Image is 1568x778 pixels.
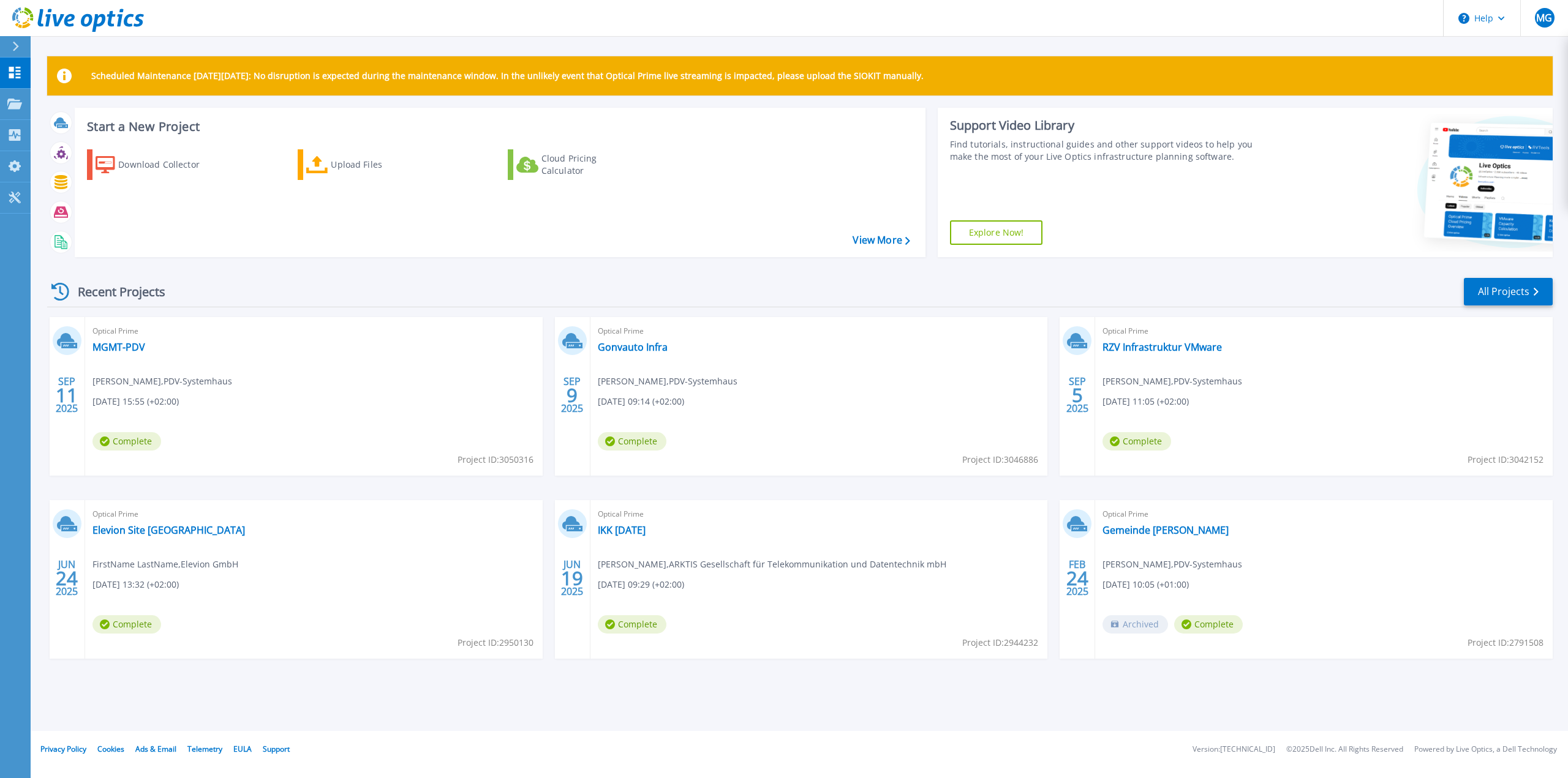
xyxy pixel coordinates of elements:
[962,636,1038,649] span: Project ID: 2944232
[56,573,78,583] span: 24
[1286,746,1403,754] li: © 2025 Dell Inc. All Rights Reserved
[1464,278,1553,305] a: All Projects
[598,507,1041,521] span: Optical Prime
[598,432,666,451] span: Complete
[56,390,78,400] span: 11
[1102,324,1545,338] span: Optical Prime
[92,524,245,536] a: Elevion Site [GEOGRAPHIC_DATA]
[1066,556,1089,600] div: FEB 2025
[598,558,946,571] span: [PERSON_NAME] , ARKTIS Gesellschaft für Telekommunikation und Datentechnik mbH
[1468,636,1543,649] span: Project ID: 2791508
[508,149,644,180] a: Cloud Pricing Calculator
[598,615,666,634] span: Complete
[1102,395,1189,408] span: [DATE] 11:05 (+02:00)
[92,432,161,451] span: Complete
[1174,615,1243,634] span: Complete
[560,373,584,417] div: SEP 2025
[1414,746,1557,754] li: Powered by Live Optics, a Dell Technology
[598,395,684,408] span: [DATE] 09:14 (+02:00)
[187,744,222,754] a: Telemetry
[40,744,86,754] a: Privacy Policy
[135,744,176,754] a: Ads & Email
[598,324,1041,338] span: Optical Prime
[458,453,533,466] span: Project ID: 3050316
[950,220,1043,245] a: Explore Now!
[331,152,429,177] div: Upload Files
[962,453,1038,466] span: Project ID: 3046886
[598,524,646,536] a: IKK [DATE]
[1066,373,1089,417] div: SEP 2025
[91,71,924,81] p: Scheduled Maintenance [DATE][DATE]: No disruption is expected during the maintenance window. In t...
[92,507,535,521] span: Optical Prime
[92,615,161,634] span: Complete
[263,744,290,754] a: Support
[1193,746,1275,754] li: Version: [TECHNICAL_ID]
[1072,390,1083,400] span: 5
[1102,524,1229,536] a: Gemeinde [PERSON_NAME]
[1102,432,1171,451] span: Complete
[92,375,232,388] span: [PERSON_NAME] , PDV-Systemhaus
[598,578,684,591] span: [DATE] 09:29 (+02:00)
[1102,375,1242,388] span: [PERSON_NAME] , PDV-Systemhaus
[1102,341,1222,353] a: RZV Infrastruktur VMware
[598,341,668,353] a: Gonvauto Infra
[92,578,179,591] span: [DATE] 13:32 (+02:00)
[1102,578,1189,591] span: [DATE] 10:05 (+01:00)
[598,375,737,388] span: [PERSON_NAME] , PDV-Systemhaus
[92,395,179,408] span: [DATE] 15:55 (+02:00)
[541,152,639,177] div: Cloud Pricing Calculator
[92,324,535,338] span: Optical Prime
[55,556,78,600] div: JUN 2025
[87,120,910,133] h3: Start a New Project
[92,558,238,571] span: FirstName LastName , Elevion GmbH
[55,373,78,417] div: SEP 2025
[92,341,145,353] a: MGMT-PDV
[298,149,434,180] a: Upload Files
[950,118,1268,133] div: Support Video Library
[97,744,124,754] a: Cookies
[458,636,533,649] span: Project ID: 2950130
[87,149,224,180] a: Download Collector
[1536,13,1552,23] span: MG
[118,152,216,177] div: Download Collector
[1102,507,1545,521] span: Optical Prime
[853,234,910,246] a: View More
[561,573,583,583] span: 19
[233,744,252,754] a: EULA
[950,138,1268,163] div: Find tutorials, instructional guides and other support videos to help you make the most of your L...
[567,390,578,400] span: 9
[1102,615,1168,634] span: Archived
[1066,573,1088,583] span: 24
[1468,453,1543,466] span: Project ID: 3042152
[1102,558,1242,571] span: [PERSON_NAME] , PDV-Systemhaus
[560,556,584,600] div: JUN 2025
[47,277,182,307] div: Recent Projects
